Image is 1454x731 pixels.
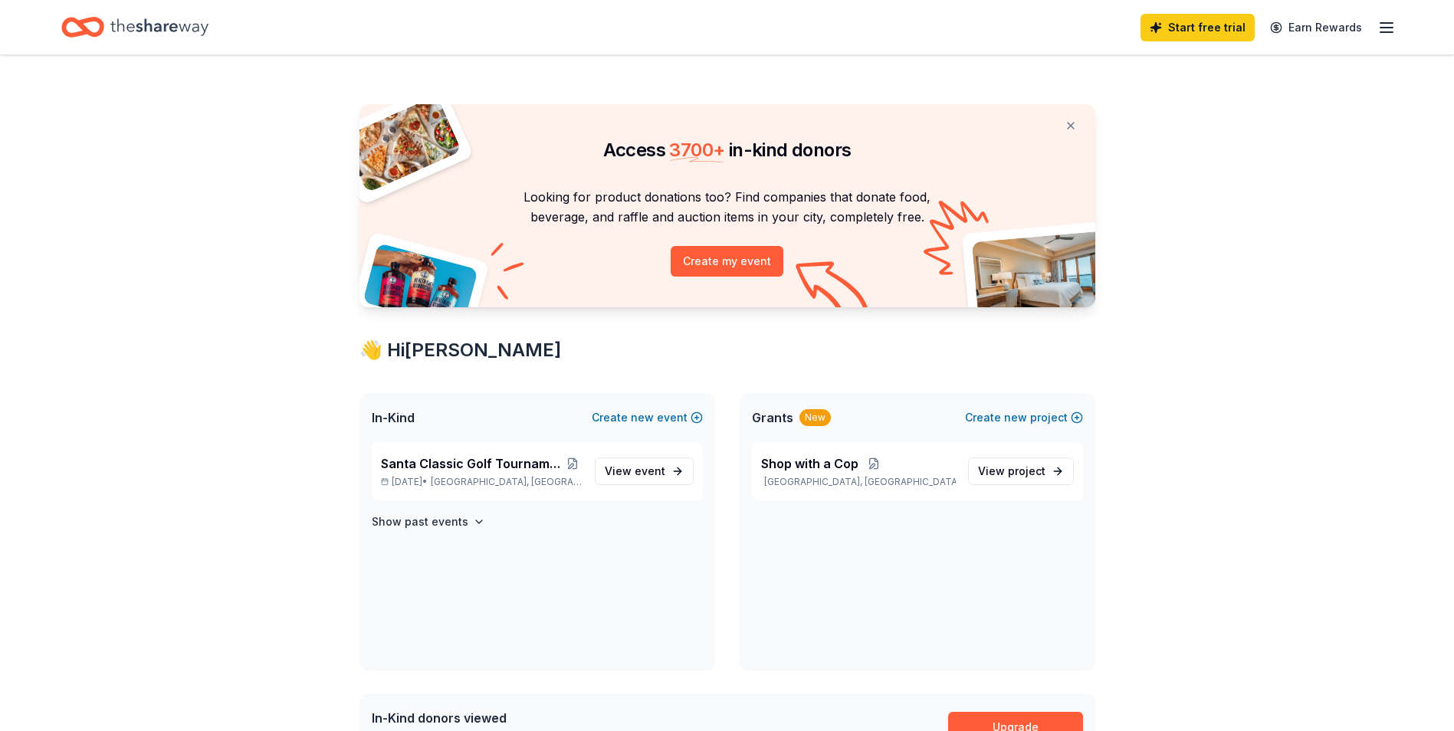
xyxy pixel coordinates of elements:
div: 👋 Hi [PERSON_NAME] [359,338,1095,362]
span: View [978,462,1045,480]
span: Access in-kind donors [603,139,852,161]
span: Shop with a Cop [761,454,858,473]
img: Pizza [342,95,461,193]
a: View event [595,457,694,485]
p: [DATE] • [381,476,583,488]
button: Show past events [372,513,485,531]
div: New [799,409,831,426]
p: Looking for product donations too? Find companies that donate food, beverage, and raffle and auct... [378,187,1077,228]
span: project [1008,464,1045,477]
img: Curvy arrow [796,261,872,319]
span: View [605,462,665,480]
a: Earn Rewards [1261,14,1371,41]
button: Createnewevent [592,408,703,427]
button: Create my event [671,246,783,277]
span: Grants [752,408,793,427]
span: Santa Classic Golf Tournament / Shop with a Cop [381,454,563,473]
button: Createnewproject [965,408,1083,427]
span: new [631,408,654,427]
span: [GEOGRAPHIC_DATA], [GEOGRAPHIC_DATA] [431,476,582,488]
a: Start free trial [1141,14,1255,41]
span: new [1004,408,1027,427]
div: In-Kind donors viewed [372,709,684,727]
h4: Show past events [372,513,468,531]
a: View project [968,457,1074,485]
a: Home [61,9,208,45]
span: 3700 + [669,139,724,161]
span: event [635,464,665,477]
span: In-Kind [372,408,415,427]
p: [GEOGRAPHIC_DATA], [GEOGRAPHIC_DATA] [761,476,956,488]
